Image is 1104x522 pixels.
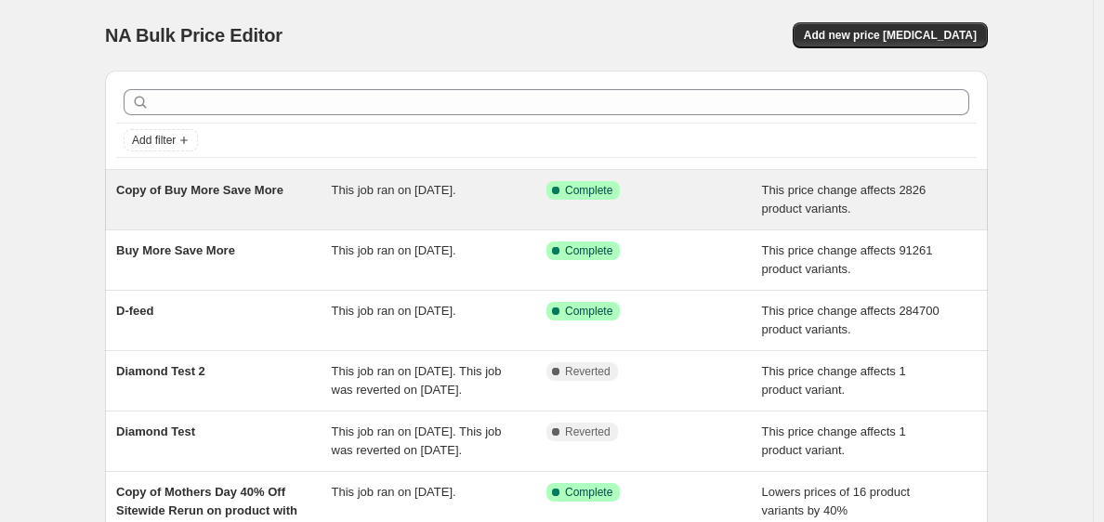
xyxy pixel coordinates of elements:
span: This job ran on [DATE]. [332,485,456,499]
span: This price change affects 91261 product variants. [762,243,933,276]
span: Complete [565,183,612,198]
span: Add filter [132,133,176,148]
span: D-feed [116,304,153,318]
span: This job ran on [DATE]. [332,304,456,318]
span: Reverted [565,364,611,379]
span: This job ran on [DATE]. [332,183,456,197]
span: Reverted [565,424,611,439]
span: This price change affects 1 product variant. [762,364,906,397]
span: This job ran on [DATE]. This job was reverted on [DATE]. [332,364,502,397]
button: Add filter [124,129,198,151]
span: Lowers prices of 16 product variants by 40% [762,485,911,517]
span: Diamond Test 2 [116,364,205,378]
span: This job ran on [DATE]. [332,243,456,257]
span: Buy More Save More [116,243,235,257]
span: This price change affects 1 product variant. [762,424,906,457]
span: Add new price [MEDICAL_DATA] [804,28,977,43]
span: Diamond Test [116,424,195,438]
span: Complete [565,485,612,500]
span: Complete [565,304,612,319]
span: This job ran on [DATE]. This job was reverted on [DATE]. [332,424,502,457]
button: Add new price [MEDICAL_DATA] [793,22,988,48]
span: Complete [565,243,612,258]
span: This price change affects 284700 product variants. [762,304,940,336]
span: NA Bulk Price Editor [105,25,283,46]
span: This price change affects 2826 product variants. [762,183,927,215]
span: Copy of Buy More Save More [116,183,283,197]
